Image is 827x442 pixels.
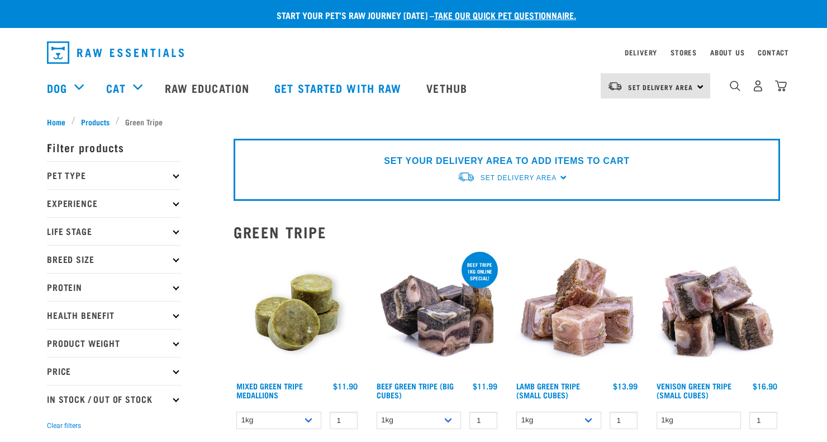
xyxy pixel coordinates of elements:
p: In Stock / Out Of Stock [47,385,181,413]
a: About Us [710,50,744,54]
h2: Green Tripe [234,223,780,241]
a: Home [47,116,72,128]
p: Breed Size [47,245,181,273]
span: Products [81,116,110,128]
a: take our quick pet questionnaire. [434,12,576,17]
img: 1079 Green Tripe Venison 01 [654,250,781,377]
span: Home [47,116,65,128]
img: van-moving.png [457,171,475,183]
input: 1 [330,412,358,429]
span: Set Delivery Area [628,85,693,89]
p: Experience [47,189,181,217]
a: Contact [758,50,789,54]
p: Price [47,357,181,385]
div: $13.99 [613,382,638,391]
img: Mixed Green Tripe [234,250,360,377]
img: user.png [752,80,764,92]
a: Delivery [625,50,657,54]
a: Lamb Green Tripe (Small Cubes) [516,384,580,397]
div: Beef tripe 1kg online special! [462,256,498,286]
input: 1 [749,412,777,429]
a: Vethub [415,65,481,110]
div: $11.90 [333,382,358,391]
img: 1133 Green Tripe Lamb Small Cubes 01 [514,250,640,377]
p: SET YOUR DELIVERY AREA TO ADD ITEMS TO CART [384,154,629,168]
img: home-icon@2x.png [775,80,787,92]
div: $16.90 [753,382,777,391]
a: Stores [671,50,697,54]
p: Filter products [47,133,181,161]
nav: dropdown navigation [38,37,789,68]
a: Dog [47,79,67,96]
img: van-moving.png [607,81,622,91]
p: Pet Type [47,161,181,189]
a: Mixed Green Tripe Medallions [236,384,303,397]
a: Venison Green Tripe (Small Cubes) [657,384,731,397]
input: 1 [469,412,497,429]
button: Clear filters [47,421,81,431]
a: Get started with Raw [263,65,415,110]
a: Cat [106,79,125,96]
nav: breadcrumbs [47,116,780,128]
input: 1 [610,412,638,429]
p: Life Stage [47,217,181,245]
a: Products [75,116,116,128]
img: Raw Essentials Logo [47,41,184,64]
a: Beef Green Tripe (Big Cubes) [377,384,454,397]
img: 1044 Green Tripe Beef [374,250,501,377]
span: Set Delivery Area [481,174,557,182]
p: Protein [47,273,181,301]
p: Product Weight [47,329,181,357]
div: $11.99 [473,382,497,391]
p: Health Benefit [47,301,181,329]
a: Raw Education [154,65,263,110]
img: home-icon-1@2x.png [730,81,740,91]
